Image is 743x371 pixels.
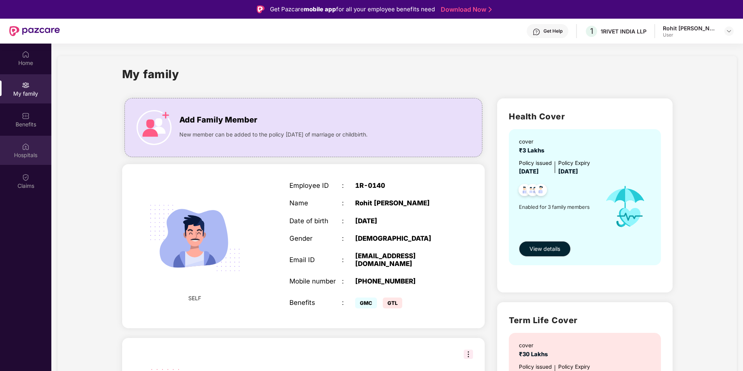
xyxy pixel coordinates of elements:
[342,299,355,306] div: :
[663,24,717,32] div: Rohit [PERSON_NAME]
[342,256,355,264] div: :
[342,217,355,225] div: :
[289,199,342,207] div: Name
[257,5,265,13] img: Logo
[342,277,355,285] div: :
[139,182,251,294] img: svg+xml;base64,PHN2ZyB4bWxucz0iaHR0cDovL3d3dy53My5vcmcvMjAwMC9zdmciIHdpZHRoPSIyMjQiIGhlaWdodD0iMT...
[122,65,179,83] h1: My family
[22,112,30,120] img: svg+xml;base64,PHN2ZyBpZD0iQmVuZWZpdHMiIHhtbG5zPSJodHRwOi8vd3d3LnczLm9yZy8yMDAwL3N2ZyIgd2lkdGg9Ij...
[304,5,336,13] strong: mobile app
[289,234,342,242] div: Gender
[355,297,377,308] span: GMC
[355,199,447,207] div: Rohit [PERSON_NAME]
[726,28,732,34] img: svg+xml;base64,PHN2ZyBpZD0iRHJvcGRvd24tMzJ4MzIiIHhtbG5zPSJodHRwOi8vd3d3LnczLm9yZy8yMDAwL3N2ZyIgd2...
[523,182,542,201] img: svg+xml;base64,PHN2ZyB4bWxucz0iaHR0cDovL3d3dy53My5vcmcvMjAwMC9zdmciIHdpZHRoPSI0OC45MTUiIGhlaWdodD...
[289,182,342,189] div: Employee ID
[179,114,257,126] span: Add Family Member
[355,182,447,189] div: 1R-0140
[529,245,560,253] span: View details
[543,28,563,34] div: Get Help
[464,350,473,359] img: svg+xml;base64,PHN2ZyB3aWR0aD0iMzIiIGhlaWdodD0iMzIiIHZpZXdCb3g9IjAgMCAzMiAzMiIgZmlsbD0ibm9uZSIgeG...
[515,182,534,201] img: svg+xml;base64,PHN2ZyB4bWxucz0iaHR0cDovL3d3dy53My5vcmcvMjAwMC9zdmciIHdpZHRoPSI0OC45NDMiIGhlaWdodD...
[355,217,447,225] div: [DATE]
[9,26,60,36] img: New Pazcare Logo
[137,110,172,145] img: icon
[289,277,342,285] div: Mobile number
[270,5,435,14] div: Get Pazcare for all your employee benefits need
[663,32,717,38] div: User
[289,299,342,306] div: Benefits
[22,173,30,181] img: svg+xml;base64,PHN2ZyBpZD0iQ2xhaW0iIHhtbG5zPSJodHRwOi8vd3d3LnczLm9yZy8yMDAwL3N2ZyIgd2lkdGg9IjIwIi...
[519,138,547,146] div: cover
[519,168,539,175] span: [DATE]
[519,351,551,358] span: ₹30 Lakhs
[289,256,342,264] div: Email ID
[531,182,550,201] img: svg+xml;base64,PHN2ZyB4bWxucz0iaHR0cDovL3d3dy53My5vcmcvMjAwMC9zdmciIHdpZHRoPSI0OC45NDMiIGhlaWdodD...
[383,297,402,308] span: GTL
[342,182,355,189] div: :
[519,159,552,168] div: Policy issued
[342,234,355,242] div: :
[355,277,447,285] div: [PHONE_NUMBER]
[601,28,647,35] div: 1RIVET INDIA LLP
[441,5,489,14] a: Download Now
[355,252,447,268] div: [EMAIL_ADDRESS][DOMAIN_NAME]
[188,294,201,303] span: SELF
[519,147,547,154] span: ₹3 Lakhs
[558,168,578,175] span: [DATE]
[489,5,492,14] img: Stroke
[22,81,30,89] img: svg+xml;base64,PHN2ZyB3aWR0aD0iMjAiIGhlaWdodD0iMjAiIHZpZXdCb3g9IjAgMCAyMCAyMCIgZmlsbD0ibm9uZSIgeG...
[22,51,30,58] img: svg+xml;base64,PHN2ZyBpZD0iSG9tZSIgeG1sbnM9Imh0dHA6Ly93d3cudzMub3JnLzIwMDAvc3ZnIiB3aWR0aD0iMjAiIG...
[179,130,368,139] span: New member can be added to the policy [DATE] of marriage or childbirth.
[519,241,571,257] button: View details
[22,143,30,150] img: svg+xml;base64,PHN2ZyBpZD0iSG9zcGl0YWxzIiB4bWxucz0iaHR0cDovL3d3dy53My5vcmcvMjAwMC9zdmciIHdpZHRoPS...
[289,217,342,225] div: Date of birth
[519,203,597,211] span: Enabled for 3 family members
[519,341,551,350] div: cover
[355,234,447,242] div: [DEMOGRAPHIC_DATA]
[342,199,355,207] div: :
[590,26,593,36] span: 1
[533,28,540,36] img: svg+xml;base64,PHN2ZyBpZD0iSGVscC0zMngzMiIgeG1sbnM9Imh0dHA6Ly93d3cudzMub3JnLzIwMDAvc3ZnIiB3aWR0aD...
[509,110,661,123] h2: Health Cover
[558,159,590,168] div: Policy Expiry
[509,314,661,327] h2: Term Life Cover
[597,176,654,237] img: icon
